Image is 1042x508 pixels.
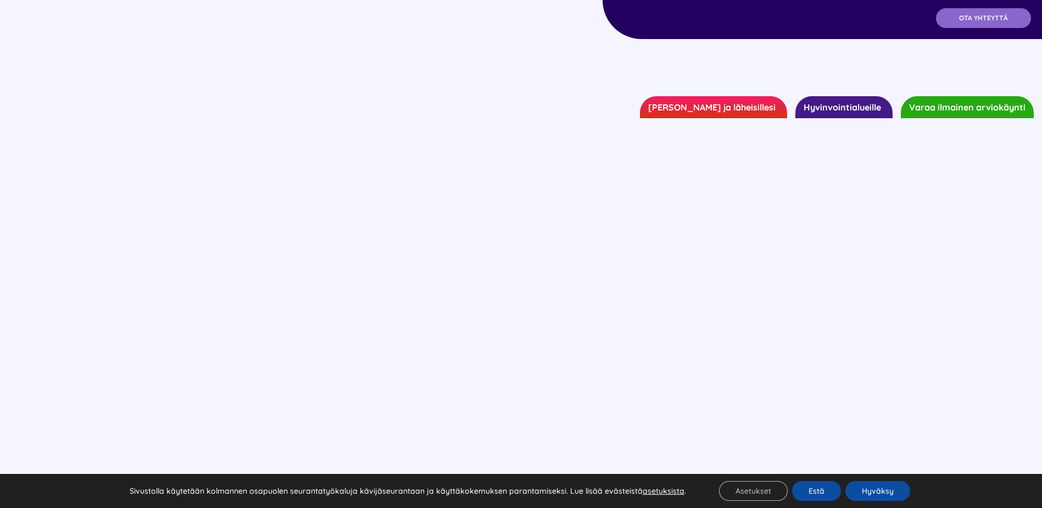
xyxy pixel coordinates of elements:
[936,8,1031,28] a: OTA YHTEYTTÄ
[959,14,1008,22] span: OTA YHTEYTTÄ
[640,96,787,118] a: [PERSON_NAME] ja läheisillesi
[792,481,841,501] button: Estä
[643,486,684,496] button: asetuksista
[901,96,1034,118] a: Varaa ilmainen arviokäynti
[845,481,910,501] button: Hyväksy
[130,486,686,496] p: Sivustolla käytetään kolmannen osapuolen seurantatyökaluja kävijäseurantaan ja käyttäkokemuksen p...
[795,96,893,118] a: Hyvinvointialueille
[719,481,788,501] button: Asetukset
